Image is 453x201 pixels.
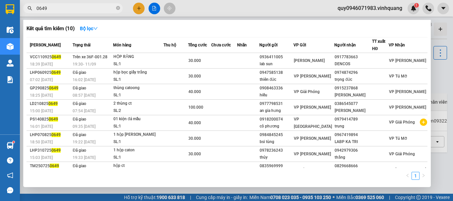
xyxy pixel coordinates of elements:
[7,26,14,33] img: warehouse-icon
[260,154,293,161] div: thủy
[73,164,86,168] span: Đã giao
[188,58,201,63] span: 30.000
[163,43,176,47] span: Thu hộ
[116,6,120,10] span: close-circle
[389,152,415,156] span: VP Giải Phóng
[30,100,71,107] div: LD210825
[389,167,426,172] span: VP [PERSON_NAME]
[73,109,96,113] span: 07:54 [DATE]
[113,138,163,146] div: SL: 1
[7,142,14,149] img: warehouse-icon
[294,152,331,156] span: VP [PERSON_NAME]
[50,164,59,168] span: 0649
[30,62,53,67] span: 18:39 [DATE]
[51,70,61,75] span: 0649
[259,43,278,47] span: Người gửi
[113,147,163,154] div: 1 hộp caton
[49,117,58,122] span: 0649
[389,74,407,78] span: VP Tú Mỡ
[113,123,163,130] div: SL: 1
[412,172,419,179] a: 1
[260,131,293,138] div: 0984845245
[113,131,163,138] div: 1 hộp [PERSON_NAME]
[260,116,293,123] div: 0918200074
[334,43,356,47] span: Người nhận
[7,157,13,164] span: question-circle
[404,172,412,180] li: Previous Page
[406,174,410,177] span: left
[260,69,293,76] div: 0947585138
[420,119,427,126] span: plus-circle
[73,43,91,47] span: Trạng thái
[293,43,306,47] span: VP Gửi
[335,107,372,114] div: [PERSON_NAME]
[113,154,163,161] div: SL: 1
[73,148,86,153] span: Đã giao
[294,136,331,141] span: VP [PERSON_NAME]
[73,86,86,90] span: Đã giao
[260,76,293,83] div: thiên đức
[51,148,61,153] span: 0649
[93,26,98,31] span: down
[7,43,14,50] img: warehouse-icon
[335,92,372,99] div: [PERSON_NAME]
[113,107,163,115] div: SL: 2
[335,123,372,130] div: trung
[113,43,131,47] span: Món hàng
[188,105,203,110] span: 100.000
[49,86,58,90] span: 0649
[260,163,293,170] div: 0835969999
[30,116,71,123] div: PS140825
[6,4,14,14] img: logo-vxr
[294,105,331,110] span: VP [PERSON_NAME]
[52,55,61,59] span: 0649
[260,123,293,130] div: cô phương
[188,121,201,125] span: 40.000
[73,101,86,106] span: Đã giao
[75,23,103,34] button: Bộ lọcdown
[80,26,98,31] strong: Bộ lọc
[335,147,372,154] div: 0942979306
[335,154,372,161] div: thắng
[7,60,14,67] img: warehouse-icon
[30,131,71,138] div: LHP070825
[51,132,61,137] span: 0649
[335,61,372,68] div: DENCOS
[211,43,231,47] span: Chưa cước
[260,61,293,68] div: lab sun
[113,76,163,83] div: SL: 1
[73,140,96,144] span: 19:22 [DATE]
[294,58,325,63] span: [PERSON_NAME]
[73,55,107,59] span: Trên xe 36F-001.28
[73,155,96,160] span: 19:33 [DATE]
[372,39,385,51] span: TT xuất HĐ
[116,5,120,12] span: close-circle
[30,147,71,154] div: LHP310725
[260,100,293,107] div: 0977798531
[260,92,293,99] div: hiếu
[30,109,53,113] span: 15:00 [DATE]
[113,69,163,76] div: hộp bọc giấy trắng
[237,43,247,47] span: Nhãn
[30,93,53,98] span: 18:25 [DATE]
[389,136,407,141] span: VP Tú Mỡ
[113,162,163,170] div: hộp ct
[335,85,372,92] div: 0915237868
[188,167,201,172] span: 30.000
[335,131,372,138] div: 0967419894
[73,117,86,122] span: Đã giao
[7,172,13,178] span: notification
[294,89,320,94] span: VP Giải Phóng
[30,124,53,129] span: 16:01 [DATE]
[335,138,372,145] div: LABP KA TRI
[30,69,71,76] div: LHP060925
[73,70,86,75] span: Đã giao
[188,89,201,94] span: 40.000
[389,89,426,94] span: VP [PERSON_NAME]
[30,155,53,160] span: 15:03 [DATE]
[48,101,58,106] span: 0649
[188,43,207,47] span: Tổng cước
[260,138,293,145] div: bsi tùng
[30,85,71,92] div: GP290825
[30,140,53,144] span: 18:50 [DATE]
